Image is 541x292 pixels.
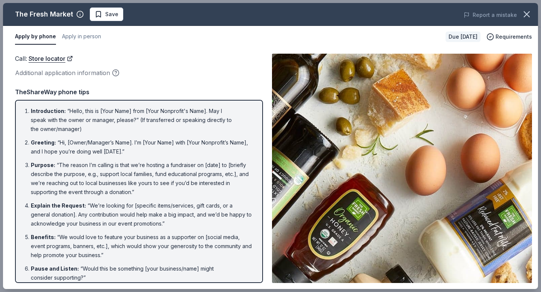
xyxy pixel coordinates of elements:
[31,108,66,114] span: Introduction :
[31,264,252,282] li: “Would this be something [your business/name] might consider supporting?”
[272,54,532,283] img: Image for The Fresh Market
[15,29,56,45] button: Apply by phone
[31,201,252,228] li: “We’re looking for [specific items/services, gift cards, or a general donation]. Any contribution...
[15,54,263,63] div: Call :
[31,265,79,272] span: Pause and Listen :
[496,32,532,41] span: Requirements
[15,87,263,97] div: TheShareWay phone tips
[90,8,123,21] button: Save
[487,32,532,41] button: Requirements
[29,54,73,63] a: Store locator
[31,138,252,156] li: “Hi, [Owner/Manager’s Name]. I’m [Your Name] with [Your Nonprofit’s Name], and I hope you’re doin...
[31,139,56,146] span: Greeting :
[15,68,263,78] div: Additional application information
[15,8,73,20] div: The Fresh Market
[464,11,517,20] button: Report a mistake
[62,29,101,45] button: Apply in person
[31,107,252,134] li: “Hello, this is [Your Name] from [Your Nonprofit's Name]. May I speak with the owner or manager, ...
[31,162,55,168] span: Purpose :
[31,161,252,197] li: “The reason I’m calling is that we’re hosting a fundraiser on [date] to [briefly describe the pur...
[31,202,86,209] span: Explain the Request :
[31,233,252,260] li: “We would love to feature your business as a supporter on [social media, event programs, banners,...
[31,234,56,240] span: Benefits :
[446,32,481,42] div: Due [DATE]
[105,10,118,19] span: Save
